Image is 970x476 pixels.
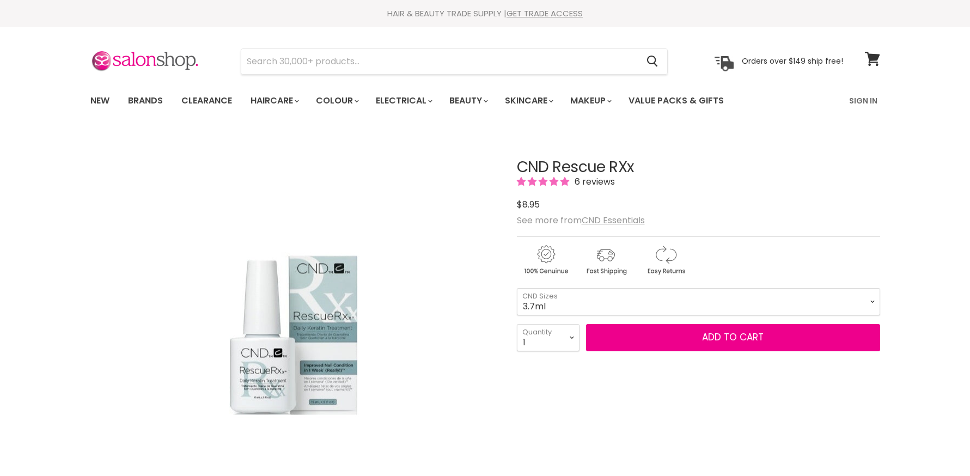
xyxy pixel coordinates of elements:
input: Search [241,49,638,74]
img: returns.gif [637,243,694,277]
a: Value Packs & Gifts [620,89,732,112]
span: Add to cart [702,331,764,344]
nav: Main [77,85,894,117]
a: Colour [308,89,365,112]
p: Orders over $149 ship free! [742,56,843,66]
a: GET TRADE ACCESS [507,8,583,19]
a: Haircare [242,89,306,112]
img: genuine.gif [517,243,575,277]
a: CND Essentials [582,214,645,227]
span: $8.95 [517,198,540,211]
a: Skincare [497,89,560,112]
a: Sign In [843,89,884,112]
a: Makeup [562,89,618,112]
span: 6 reviews [571,175,615,188]
img: shipping.gif [577,243,635,277]
span: See more from [517,214,645,227]
a: Beauty [441,89,495,112]
div: HAIR & BEAUTY TRADE SUPPLY | [77,8,894,19]
form: Product [241,48,668,75]
ul: Main menu [82,85,788,117]
a: Brands [120,89,171,112]
a: Electrical [368,89,439,112]
button: Search [638,49,667,74]
h1: CND Rescue RXx [517,159,880,176]
a: New [82,89,118,112]
a: Clearance [173,89,240,112]
span: 4.83 stars [517,175,571,188]
button: Add to cart [586,324,880,351]
select: Quantity [517,324,579,351]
